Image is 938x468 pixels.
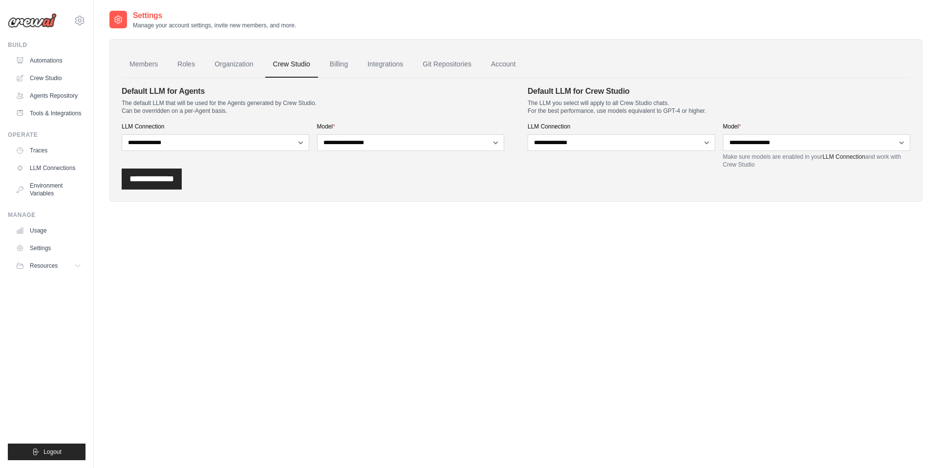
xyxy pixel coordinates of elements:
h2: Settings [133,10,296,21]
p: The LLM you select will apply to all Crew Studio chats. For the best performance, use models equi... [528,99,910,115]
label: Model [723,123,911,130]
p: Manage your account settings, invite new members, and more. [133,21,296,29]
button: Logout [8,444,85,460]
h4: Default LLM for Crew Studio [528,85,910,97]
p: Make sure models are enabled in your and work with Crew Studio [723,153,911,169]
div: Manage [8,211,85,219]
a: Usage [12,223,85,238]
a: Integrations [360,51,411,78]
a: Crew Studio [12,70,85,86]
a: Traces [12,143,85,158]
div: Operate [8,131,85,139]
a: Agents Repository [12,88,85,104]
label: Model [317,123,505,130]
a: Roles [170,51,203,78]
a: Crew Studio [265,51,318,78]
button: Resources [12,258,85,274]
a: LLM Connection [823,153,865,160]
a: Environment Variables [12,178,85,201]
span: Resources [30,262,58,270]
h4: Default LLM for Agents [122,85,504,97]
a: LLM Connections [12,160,85,176]
a: Billing [322,51,356,78]
label: LLM Connection [528,123,715,130]
a: Settings [12,240,85,256]
img: Logo [8,13,57,28]
label: LLM Connection [122,123,309,130]
a: Organization [207,51,261,78]
a: Members [122,51,166,78]
a: Account [483,51,524,78]
div: Build [8,41,85,49]
p: The default LLM that will be used for the Agents generated by Crew Studio. Can be overridden on a... [122,99,504,115]
a: Git Repositories [415,51,479,78]
span: Logout [43,448,62,456]
a: Automations [12,53,85,68]
a: Tools & Integrations [12,106,85,121]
